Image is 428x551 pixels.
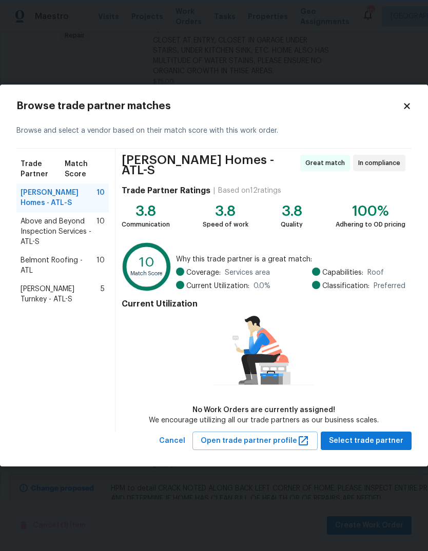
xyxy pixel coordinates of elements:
[155,432,189,451] button: Cancel
[149,415,379,425] div: We encourage utilizing all our trade partners as our business scales.
[139,255,154,269] text: 10
[101,284,105,304] span: 5
[201,435,309,447] span: Open trade partner profile
[225,268,270,278] span: Services area
[122,155,297,175] span: [PERSON_NAME] Homes - ATL-S
[186,268,221,278] span: Coverage:
[96,188,105,208] span: 10
[305,158,349,168] span: Great match
[203,219,248,230] div: Speed of work
[192,432,318,451] button: Open trade partner profile
[96,255,105,276] span: 10
[254,281,270,291] span: 0.0 %
[210,186,218,196] div: |
[122,299,405,309] h4: Current Utilization
[329,435,403,447] span: Select trade partner
[122,219,170,230] div: Communication
[130,270,163,276] text: Match Score
[122,186,210,196] h4: Trade Partner Ratings
[16,113,412,149] div: Browse and select a vendor based on their match score with this work order.
[218,186,281,196] div: Based on 12 ratings
[21,159,65,179] span: Trade Partner
[21,255,96,276] span: Belmont Roofing - ATL
[367,268,384,278] span: Roof
[176,254,405,264] span: Why this trade partner is a great match:
[21,188,96,208] span: [PERSON_NAME] Homes - ATL-S
[358,158,404,168] span: In compliance
[21,216,96,247] span: Above and Beyond Inspection Services - ATL-S
[322,268,363,278] span: Capabilities:
[321,432,412,451] button: Select trade partner
[65,159,105,179] span: Match Score
[16,101,402,111] h2: Browse trade partner matches
[21,284,101,304] span: [PERSON_NAME] Turnkey - ATL-S
[149,405,379,415] div: No Work Orders are currently assigned!
[96,216,105,247] span: 10
[159,435,185,447] span: Cancel
[186,281,249,291] span: Current Utilization:
[281,219,303,230] div: Quality
[122,206,170,216] div: 3.8
[374,281,405,291] span: Preferred
[336,206,405,216] div: 100%
[203,206,248,216] div: 3.8
[322,281,369,291] span: Classification:
[281,206,303,216] div: 3.8
[336,219,405,230] div: Adhering to OD pricing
